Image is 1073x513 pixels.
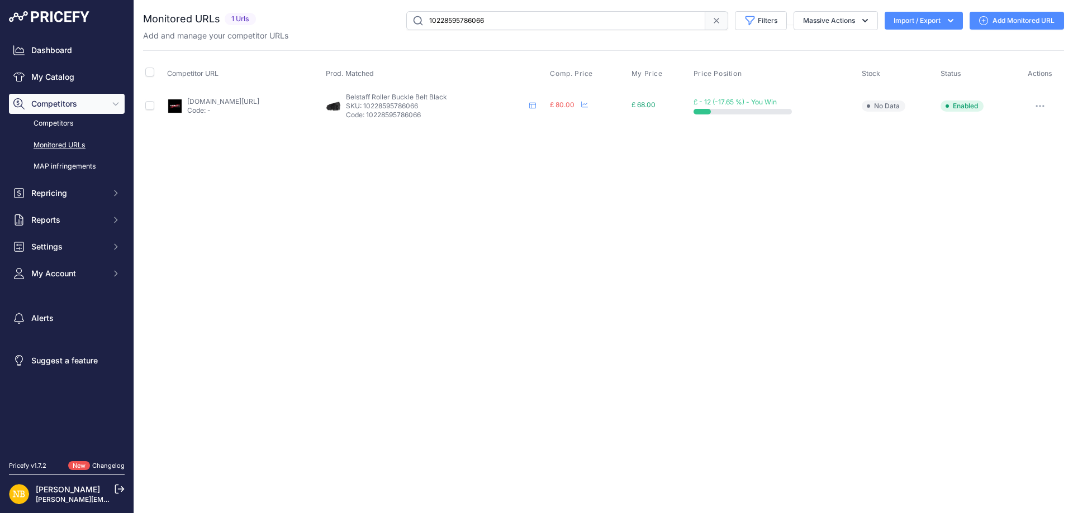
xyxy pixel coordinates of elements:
img: Pricefy Logo [9,11,89,22]
button: Settings [9,237,125,257]
span: Actions [1028,69,1052,78]
p: Code: 10228595786066 [346,111,525,119]
h2: Monitored URLs [143,11,220,27]
a: Alerts [9,308,125,328]
span: Belstaff Roller Buckle Belt Black [346,93,447,101]
a: Changelog [92,462,125,469]
button: Competitors [9,94,125,114]
a: Competitors [9,114,125,133]
span: £ 80.00 [550,100,575,109]
button: Price Position [694,69,744,78]
span: Repricing [31,188,105,199]
button: My Price [632,69,665,78]
a: [PERSON_NAME] [36,485,100,494]
a: [DOMAIN_NAME][URL] [187,97,259,106]
button: My Account [9,263,125,284]
a: MAP infringements [9,157,125,176]
span: Status [941,69,961,78]
div: Pricefy v1.7.2 [9,461,46,471]
a: Dashboard [9,40,125,60]
input: Search [406,11,705,30]
p: Code: - [187,106,259,115]
span: My Account [31,268,105,279]
a: Monitored URLs [9,136,125,155]
span: My Price [632,69,663,78]
span: Prod. Matched [326,69,374,78]
span: £ - 12 (-17.65 %) - You Win [694,98,777,106]
button: Comp. Price [550,69,595,78]
span: No Data [862,100,905,112]
span: Enabled [941,100,984,112]
nav: Sidebar [9,40,125,448]
a: [PERSON_NAME][EMAIL_ADDRESS][DOMAIN_NAME] [36,495,208,504]
a: Suggest a feature [9,351,125,371]
span: Competitor URL [167,69,219,78]
span: £ 68.00 [632,100,656,109]
p: SKU: 10228595786066 [346,102,525,111]
button: Filters [735,11,787,30]
span: Settings [31,241,105,252]
span: 1 Urls [225,13,256,26]
span: New [68,461,90,471]
a: Add Monitored URL [970,12,1064,30]
button: Repricing [9,183,125,203]
button: Reports [9,210,125,230]
span: Competitors [31,98,105,109]
a: My Catalog [9,67,125,87]
span: Stock [862,69,880,78]
span: Comp. Price [550,69,593,78]
span: Reports [31,214,105,226]
p: Add and manage your competitor URLs [143,30,288,41]
button: Import / Export [885,12,963,30]
span: Price Position [694,69,742,78]
button: Massive Actions [794,11,878,30]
